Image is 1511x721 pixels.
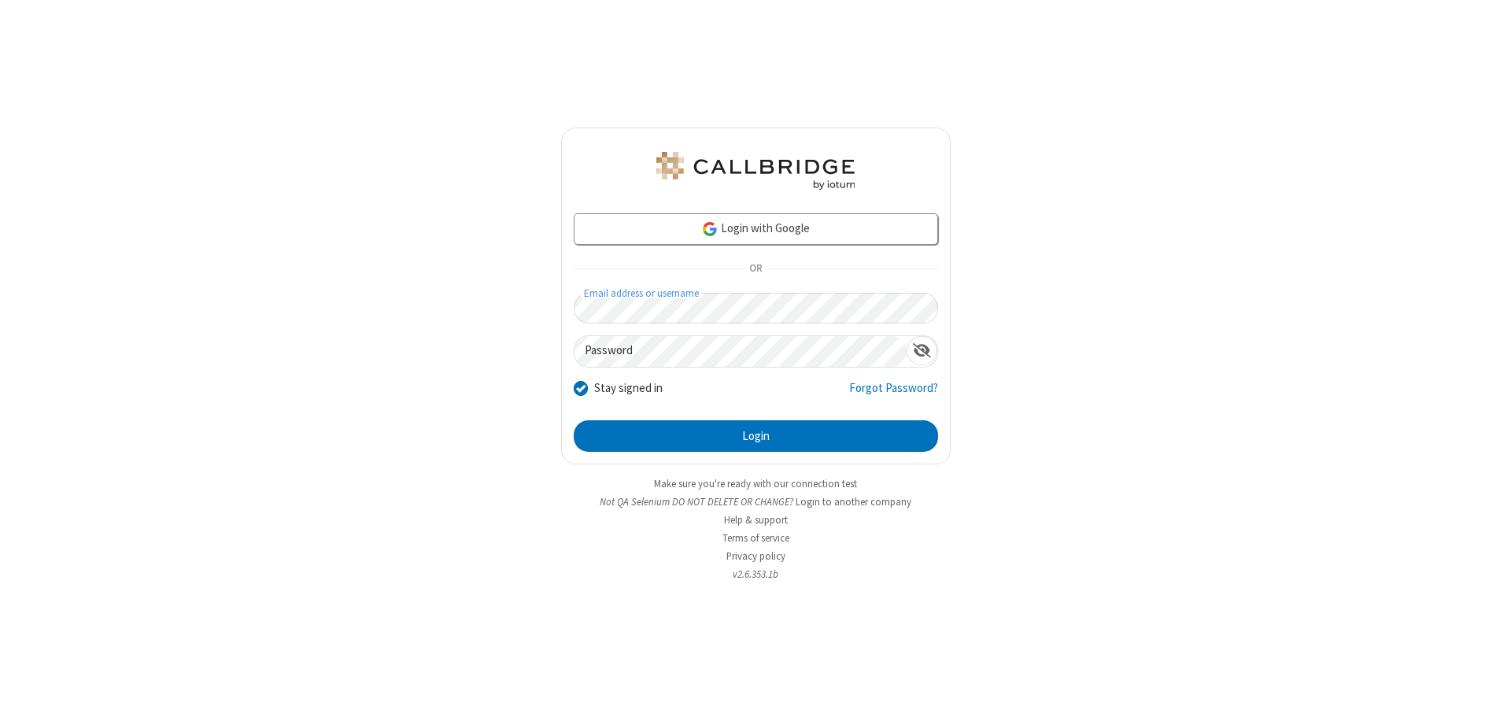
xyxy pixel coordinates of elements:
label: Stay signed in [594,379,663,397]
iframe: Chat [1472,680,1499,710]
button: Login to another company [796,494,911,509]
input: Password [574,336,907,367]
button: Login [574,420,938,452]
a: Help & support [724,513,788,527]
img: QA Selenium DO NOT DELETE OR CHANGE [653,152,858,190]
a: Privacy policy [726,549,785,563]
a: Make sure you're ready with our connection test [654,477,857,490]
li: Not QA Selenium DO NOT DELETE OR CHANGE? [561,494,951,509]
a: Terms of service [722,531,789,545]
li: v2.6.353.1b [561,567,951,582]
a: Login with Google [574,213,938,245]
span: OR [743,258,768,280]
a: Forgot Password? [849,379,938,409]
input: Email address or username [574,293,938,324]
div: Show password [907,336,937,365]
img: google-icon.png [701,220,719,238]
